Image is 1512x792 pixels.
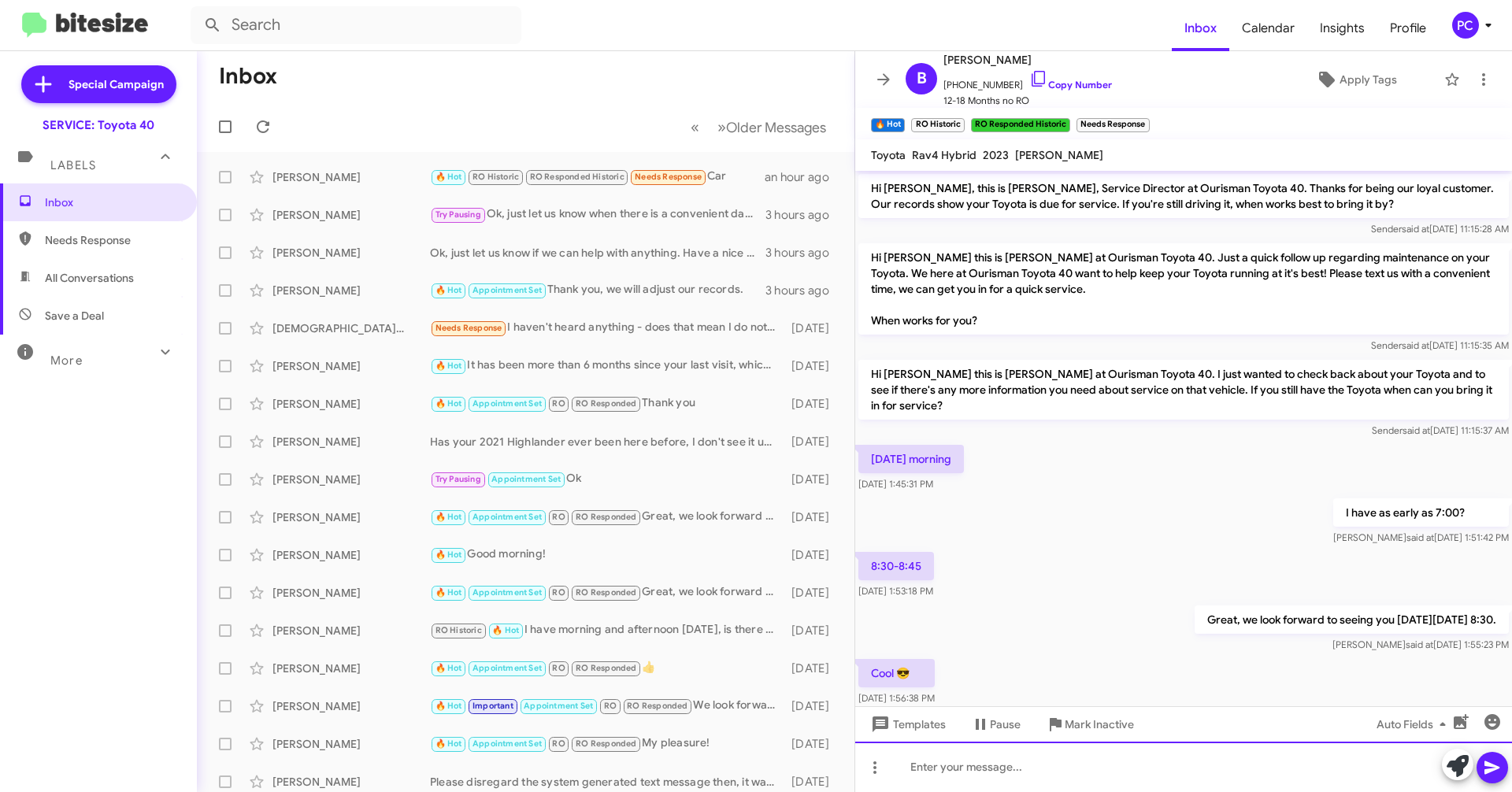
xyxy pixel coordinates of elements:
[272,320,430,336] div: [DEMOGRAPHIC_DATA][PERSON_NAME]
[50,158,96,172] span: Labels
[472,398,542,409] span: Appointment Set
[1372,424,1509,436] span: Sender [DATE] 11:15:37 AM
[1029,79,1112,91] a: Copy Number
[21,65,176,103] a: Special Campaign
[765,245,842,261] div: 3 hours ago
[858,585,933,597] span: [DATE] 1:53:18 PM
[1439,12,1495,39] button: PC
[272,472,430,487] div: [PERSON_NAME]
[858,360,1509,420] p: Hi [PERSON_NAME] this is [PERSON_NAME] at Ourisman Toyota 40. I just wanted to check back about y...
[272,396,430,412] div: [PERSON_NAME]
[784,509,842,525] div: [DATE]
[1402,223,1429,235] span: said at
[43,117,154,133] div: SERVICE: Toyota 40
[430,245,765,261] div: Ok, just let us know if we can help with anything. Have a nice day!
[430,621,784,639] div: I have morning and afternoon [DATE], is there a time you would prefer? Also, would you prefer to ...
[1340,65,1397,94] span: Apply Tags
[627,701,687,711] span: RO Responded
[1402,339,1429,351] span: said at
[1065,710,1134,738] span: Mark Inactive
[1077,118,1149,132] small: Needs Response
[430,434,784,450] div: Has your 2021 Highlander ever been here before, I don't see it under your name or number?
[430,546,784,564] div: Good morning!
[1033,710,1147,738] button: Mark Inactive
[765,283,842,298] div: 3 hours ago
[784,736,842,752] div: [DATE]
[435,361,462,371] span: 🔥 Hot
[917,66,927,91] span: B
[552,663,565,673] span: RO
[472,663,542,673] span: Appointment Set
[435,323,502,333] span: Needs Response
[435,398,462,409] span: 🔥 Hot
[552,512,565,522] span: RO
[1229,6,1307,51] a: Calendar
[435,285,462,295] span: 🔥 Hot
[430,697,784,715] div: We look forward to seeing you?
[717,117,726,137] span: »
[1332,638,1509,650] span: [PERSON_NAME] [DATE] 1:55:23 PM
[784,547,842,563] div: [DATE]
[1377,6,1439,51] a: Profile
[635,172,702,182] span: Needs Response
[435,512,462,522] span: 🔥 Hot
[552,587,565,598] span: RO
[911,118,964,132] small: RO Historic
[858,659,935,687] p: Cool 😎
[784,472,842,487] div: [DATE]
[430,205,765,224] div: Ok, just let us know when there is a convenient day and time for you.
[272,623,430,638] div: [PERSON_NAME]
[784,623,842,638] div: [DATE]
[784,396,842,412] div: [DATE]
[430,583,784,601] div: Great, we look forward to seeing you then.
[272,698,430,714] div: [PERSON_NAME]
[219,64,277,89] h1: Inbox
[858,478,933,490] span: [DATE] 1:45:31 PM
[472,701,513,711] span: Important
[430,319,784,337] div: I haven't heard anything - does that mean I do not need any service?
[1275,65,1436,94] button: Apply Tags
[45,270,134,286] span: All Conversations
[983,148,1009,162] span: 2023
[784,585,842,601] div: [DATE]
[868,710,946,738] span: Templates
[1406,638,1433,650] span: said at
[530,172,624,182] span: RO Responded Historic
[552,738,565,749] span: RO
[1195,605,1509,634] p: Great, we look forward to seeing you [DATE][DATE] 8:30.
[912,148,976,162] span: Rav4 Hybrid
[1452,12,1479,39] div: PC
[472,738,542,749] span: Appointment Set
[491,474,561,484] span: Appointment Set
[784,661,842,676] div: [DATE]
[943,50,1112,69] span: [PERSON_NAME]
[576,398,636,409] span: RO Responded
[430,735,784,753] div: My pleasure!
[45,308,104,324] span: Save a Deal
[858,692,935,704] span: [DATE] 1:56:38 PM
[430,659,784,677] div: 👍
[191,6,521,44] input: Search
[681,111,709,143] button: Previous
[472,172,519,182] span: RO Historic
[430,357,784,375] div: It has been more than 6 months since your last visit, which is recommended by [PERSON_NAME].
[1377,710,1452,738] span: Auto Fields
[1333,498,1509,527] p: I have as early as 7:00?
[858,243,1509,335] p: Hi [PERSON_NAME] this is [PERSON_NAME] at Ourisman Toyota 40. Just a quick follow up regarding ma...
[435,738,462,749] span: 🔥 Hot
[1307,6,1377,51] span: Insights
[858,174,1509,218] p: Hi [PERSON_NAME], this is [PERSON_NAME], Service Director at Ourisman Toyota 40. Thanks for being...
[726,119,826,136] span: Older Messages
[435,209,481,220] span: Try Pausing
[272,774,430,790] div: [PERSON_NAME]
[1172,6,1229,51] a: Inbox
[958,710,1033,738] button: Pause
[45,232,179,248] span: Needs Response
[272,283,430,298] div: [PERSON_NAME]
[784,358,842,374] div: [DATE]
[871,118,905,132] small: 🔥 Hot
[576,738,636,749] span: RO Responded
[272,358,430,374] div: [PERSON_NAME]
